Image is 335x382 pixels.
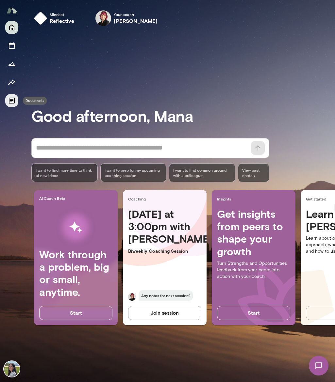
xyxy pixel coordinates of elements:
[217,196,293,201] span: Insights
[95,10,111,26] img: Leigh
[50,12,75,17] span: Mindset
[128,306,201,320] button: Join session
[128,208,201,245] h4: [DATE] at 3:00pm with [PERSON_NAME]
[128,248,201,254] p: Biweekly Coaching Session
[217,208,290,258] h4: Get insights from peers to shape your growth
[4,361,20,377] img: Mana Sadeghi
[169,163,235,182] div: I want to find common ground with a colleague
[139,290,193,301] span: Any notes for next session?
[23,97,47,105] div: Documents
[100,163,167,182] div: I want to prep for my upcoming coaching session
[114,12,158,17] span: Your coach
[238,163,269,182] span: View past chats ->
[128,196,204,201] span: Coaching
[173,167,231,178] span: I want to find common ground with a colleague
[36,167,93,178] span: I want to find more time to think of new ideas
[217,260,290,280] p: Turn Strengths and Opportunities feedback from your peers into action with your coach.
[50,17,75,25] h6: reflective
[47,207,105,248] img: AI Workflows
[90,8,163,29] button: Leigh Your coach[PERSON_NAME]
[39,196,115,201] span: AI Coach Beta
[31,106,335,125] h3: Good afternoon, Mana
[39,306,112,320] button: Start
[105,167,162,178] span: I want to prep for my upcoming coaching session
[128,293,136,301] img: Leigh
[217,306,290,320] button: Start
[5,94,18,107] button: Documents
[5,76,18,89] button: Insights
[39,248,112,298] h4: Work through a problem, big or small, anytime.
[5,39,18,52] button: Sessions
[114,17,158,25] h6: [PERSON_NAME]
[7,4,17,17] img: Mento
[5,57,18,71] button: Growth Plan
[34,12,47,25] img: mindset
[31,163,98,182] div: I want to find more time to think of new ideas
[31,8,80,29] button: Mindsetreflective
[5,21,18,34] button: Home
